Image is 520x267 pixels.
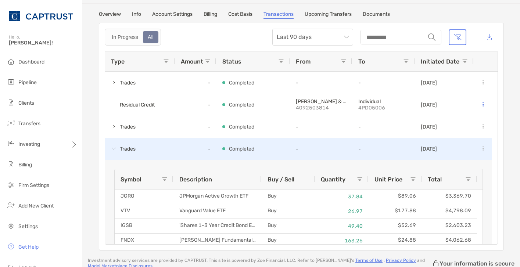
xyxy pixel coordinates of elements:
[355,258,383,263] a: Terms of Use
[18,59,44,65] span: Dashboard
[115,204,173,219] div: VTV
[18,141,40,147] span: Investing
[369,219,422,233] div: $52.69
[99,11,121,19] a: Overview
[132,11,141,19] a: Info
[229,144,254,154] p: Completed
[421,58,459,65] span: Initiated Date
[18,120,40,127] span: Transfers
[228,11,252,19] a: Cost Basis
[18,162,32,168] span: Billing
[358,98,409,105] p: Individual
[121,176,141,183] span: Symbol
[152,11,193,19] a: Account Settings
[18,244,39,250] span: Get Help
[321,207,363,216] p: 26.97
[262,190,315,204] div: Buy
[175,116,216,138] div: -
[7,180,15,189] img: firm-settings icon
[321,236,363,245] p: 163.26
[9,3,73,29] img: CAPTRUST Logo
[321,192,363,201] p: 37.84
[175,94,216,116] div: -
[175,72,216,94] div: -
[422,204,477,219] div: $4,798.09
[120,121,136,133] span: Trades
[369,234,422,248] div: $24.88
[120,143,136,155] span: Trades
[421,80,437,86] p: [DATE]
[296,80,347,86] p: -
[204,11,217,19] a: Billing
[18,223,38,230] span: Settings
[108,32,143,42] div: In Progress
[358,58,365,65] span: To
[181,58,203,65] span: Amount
[7,221,15,230] img: settings icon
[358,124,409,130] p: -
[262,219,315,233] div: Buy
[7,201,15,210] img: add_new_client icon
[428,33,435,41] img: input icon
[115,234,173,248] div: FNDX
[296,124,347,130] p: -
[321,176,345,183] span: Quantity
[422,219,477,233] div: $2,603.23
[7,77,15,86] img: pipeline icon
[7,98,15,107] img: clients icon
[449,29,466,45] button: Clear filters
[18,182,49,188] span: Firm Settings
[262,234,315,248] div: Buy
[268,176,294,183] span: Buy / Sell
[7,139,15,148] img: investing icon
[173,190,262,204] div: JPMorgan Active Growth ETF
[115,190,173,204] div: JGRO
[421,102,437,108] p: [DATE]
[222,58,241,65] span: Status
[422,190,477,204] div: $3,369.70
[422,234,477,248] div: $4,062.68
[173,204,262,219] div: Vanguard Value ETF
[386,258,416,263] a: Privacy Policy
[229,78,254,87] p: Completed
[120,77,136,89] span: Trades
[18,79,37,86] span: Pipeline
[175,138,216,160] div: -
[115,219,173,233] div: IGSB
[18,100,34,106] span: Clients
[120,99,155,111] span: Residual Credit
[179,176,212,183] span: Description
[229,100,254,109] p: Completed
[296,98,347,105] p: EDWARD D. JONES & CO.
[173,234,262,248] div: [PERSON_NAME] Fundamental U.S. Large Company Index ETF
[18,203,54,209] span: Add New Client
[296,105,347,111] p: 4092503814
[358,105,409,111] p: 4PD05006
[321,221,363,231] p: 49.40
[358,80,409,86] p: -
[358,146,409,152] p: -
[105,29,161,46] div: segmented control
[7,242,15,251] img: get-help icon
[440,260,514,267] p: Your information is secure
[296,58,311,65] span: From
[428,176,442,183] span: Total
[277,29,349,45] span: Last 90 days
[363,11,390,19] a: Documents
[421,124,437,130] p: [DATE]
[262,204,315,219] div: Buy
[369,190,422,204] div: $89.06
[173,219,262,233] div: iShares 1-3 Year Credit Bond ETF
[263,11,294,19] a: Transactions
[7,160,15,169] img: billing icon
[111,58,125,65] span: Type
[9,40,78,46] span: [PERSON_NAME]!
[305,11,352,19] a: Upcoming Transfers
[7,57,15,66] img: dashboard icon
[369,204,422,219] div: $177.88
[7,119,15,127] img: transfers icon
[144,32,158,42] div: All
[229,122,254,131] p: Completed
[421,146,437,152] p: [DATE]
[374,176,402,183] span: Unit Price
